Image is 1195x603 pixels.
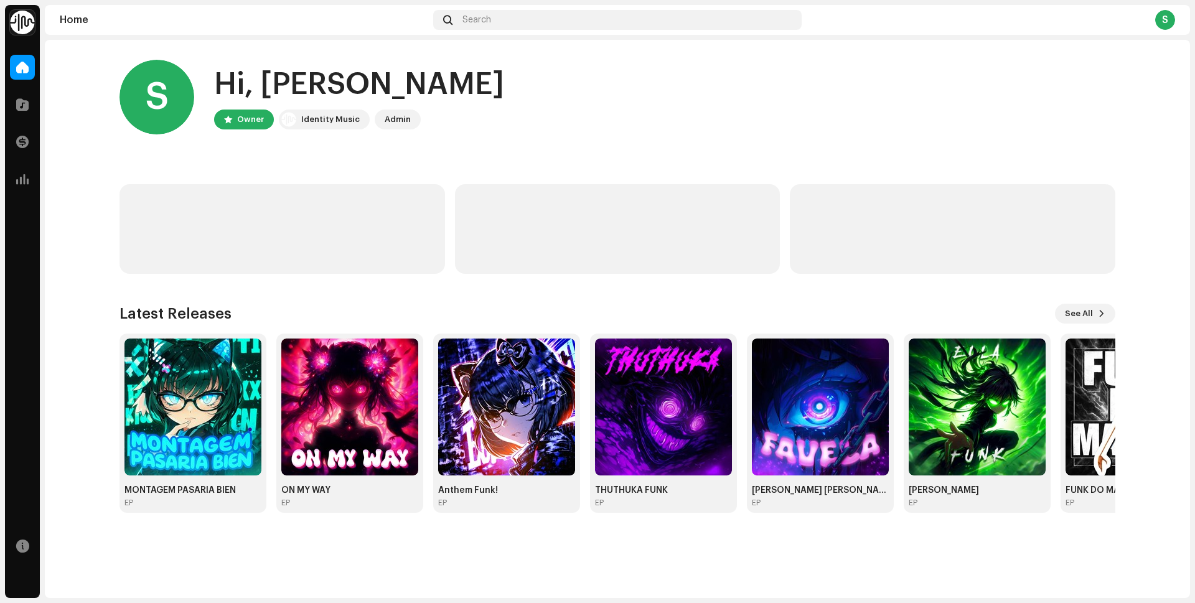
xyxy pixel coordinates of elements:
img: 0f74c21f-6d1c-4dbc-9196-dbddad53419e [281,112,296,127]
div: THUTHUKA FUNK [595,485,732,495]
div: EP [438,498,447,508]
div: Anthem Funk! [438,485,575,495]
div: S [119,60,194,134]
div: Home [60,15,428,25]
div: EP [124,498,133,508]
div: EP [1066,498,1074,508]
img: a1b259e4-4dce-4703-97df-7ff56f41d82b [438,339,575,475]
div: EP [595,498,604,508]
div: Admin [385,112,411,127]
span: See All [1065,301,1093,326]
button: See All [1055,304,1115,324]
img: 0f74c21f-6d1c-4dbc-9196-dbddad53419e [10,10,35,35]
div: EP [281,498,290,508]
div: [PERSON_NAME] [PERSON_NAME] [752,485,889,495]
img: 07d5e9c2-1b6c-49c6-9644-11d63343ca7c [595,339,732,475]
span: Search [462,15,491,25]
div: [PERSON_NAME] [909,485,1046,495]
h3: Latest Releases [119,304,232,324]
div: ON MY WAY [281,485,418,495]
img: 19330575-90f1-4586-a61f-5baafd31660b [124,339,261,475]
div: Owner [237,112,264,127]
div: EP [752,498,761,508]
img: b27d35c5-dc24-4a88-842e-97abc6d66a41 [752,339,889,475]
img: a1ac9437-aa32-42b9-bd45-c729d2b6f146 [281,339,418,475]
img: bb561eaf-0968-46d7-baca-c5aeac2e3c0d [909,339,1046,475]
div: Hi, [PERSON_NAME] [214,65,504,105]
div: Identity Music [301,112,360,127]
div: S [1155,10,1175,30]
div: MONTAGEM PASARIA BIEN [124,485,261,495]
div: EP [909,498,917,508]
